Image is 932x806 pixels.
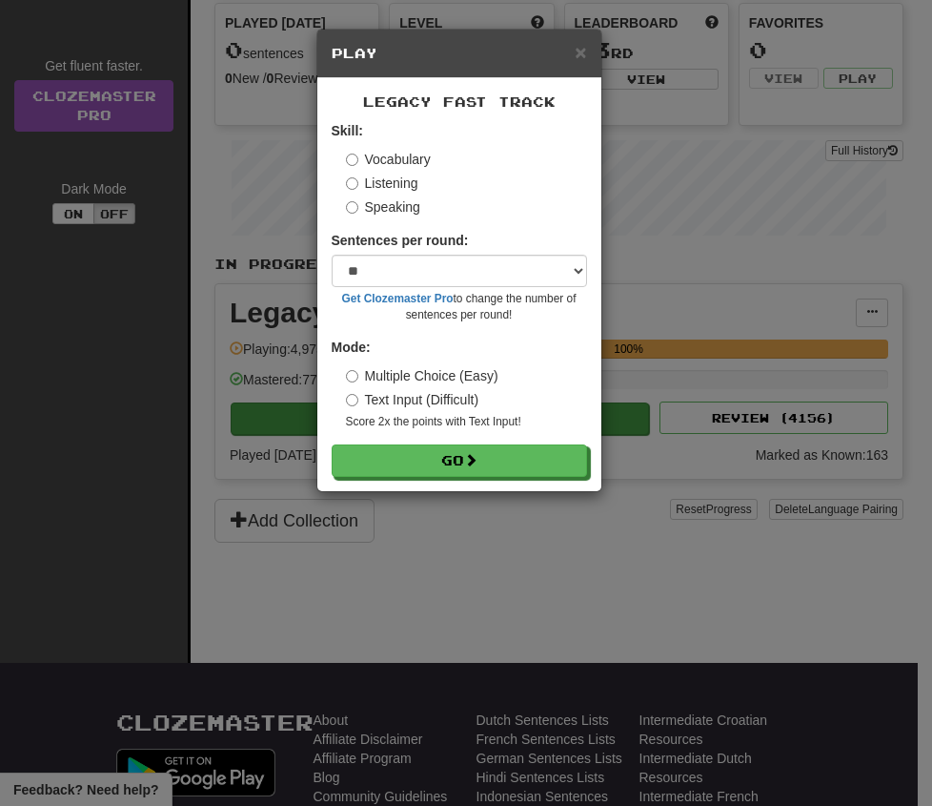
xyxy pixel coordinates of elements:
input: Vocabulary [346,154,358,166]
label: Vocabulary [346,150,431,169]
label: Multiple Choice (Easy) [346,366,498,385]
label: Listening [346,174,418,193]
h5: Play [332,44,587,63]
span: × [575,41,586,63]
small: Score 2x the points with Text Input ! [346,414,587,430]
a: Get Clozemaster Pro [342,292,454,305]
input: Multiple Choice (Easy) [346,370,358,382]
input: Speaking [346,201,358,214]
input: Text Input (Difficult) [346,394,358,406]
label: Sentences per round: [332,231,469,250]
span: Legacy Fast Track [363,93,556,110]
input: Listening [346,177,358,190]
label: Text Input (Difficult) [346,390,479,409]
strong: Skill: [332,123,363,138]
strong: Mode: [332,340,371,355]
small: to change the number of sentences per round! [332,291,587,323]
label: Speaking [346,197,420,217]
button: Close [575,42,586,62]
button: Go [332,444,587,477]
